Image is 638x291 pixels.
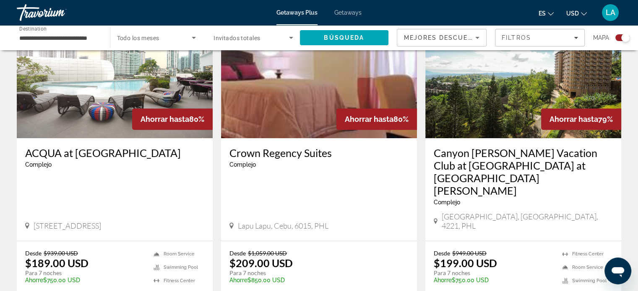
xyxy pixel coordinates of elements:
p: $850.00 USD [229,277,400,283]
div: 80% [132,108,213,130]
span: Complejo [434,199,460,206]
span: $939.00 USD [44,250,78,257]
a: Crown Regency Suites [229,147,409,159]
span: Búsqueda [324,34,364,41]
span: Mejores descuentos [404,34,488,41]
a: Getaways Plus [276,9,318,16]
span: Invitados totales [214,35,260,41]
span: LA [606,8,615,17]
span: Mapa [593,32,609,44]
img: Canyon Woods Vacation Club at The Peak at Canyon Woods [425,4,621,138]
span: [GEOGRAPHIC_DATA], [GEOGRAPHIC_DATA], 4221, PHL [442,212,613,230]
div: 80% [336,108,417,130]
p: Para 7 noches [229,269,400,277]
input: Select destination [19,33,99,43]
a: Travorium [17,2,101,23]
p: $750.00 USD [434,277,554,283]
span: Fitness Center [164,278,195,283]
span: Ahorre [25,277,43,283]
span: Ahorre [434,277,452,283]
span: $949.00 USD [452,250,487,257]
span: Desde [434,250,450,257]
span: Room Service [164,251,195,257]
span: Ahorre [229,277,247,283]
span: Complejo [25,161,52,168]
span: $1,059.00 USD [248,250,287,257]
img: Crown Regency Suites [221,4,417,138]
p: Para 7 noches [434,269,554,277]
span: Filtros [502,34,531,41]
span: Todo los meses [117,35,159,41]
span: [STREET_ADDRESS] [34,221,101,230]
button: Filters [495,29,585,46]
button: Change currency [566,7,587,19]
span: Destination [19,26,47,31]
span: Complejo [229,161,256,168]
span: es [539,10,546,17]
mat-select: Sort by [404,33,479,43]
span: Ahorrar hasta [345,115,393,124]
button: Search [300,30,389,45]
a: Getaways [334,9,362,16]
iframe: Botón para iniciar la ventana de mensajería [604,258,631,284]
img: ACQUA at Novotel Suites Manila [17,4,213,138]
span: Desde [25,250,42,257]
a: Canyon [PERSON_NAME] Vacation Club at [GEOGRAPHIC_DATA] at [GEOGRAPHIC_DATA][PERSON_NAME] [434,147,613,197]
span: Ahorrar hasta [549,115,598,124]
button: Change language [539,7,554,19]
p: $750.00 USD [25,277,145,283]
span: Desde [229,250,246,257]
p: $199.00 USD [434,257,497,269]
span: Room Service [572,265,603,270]
span: Swimming Pool [164,265,198,270]
p: $209.00 USD [229,257,293,269]
button: User Menu [599,4,621,21]
span: Fitness Center [572,251,604,257]
span: Swimming Pool [572,278,607,283]
p: Para 7 noches [25,269,145,277]
p: $189.00 USD [25,257,89,269]
div: 79% [541,108,621,130]
span: USD [566,10,579,17]
span: Ahorrar hasta [141,115,189,124]
span: Lapu Lapu, Cebu, 6015, PHL [238,221,328,230]
a: ACQUA at [GEOGRAPHIC_DATA] [25,147,204,159]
